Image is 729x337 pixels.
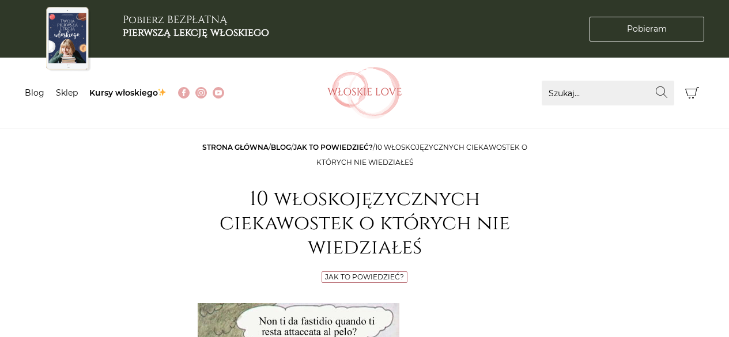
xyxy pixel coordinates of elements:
[202,143,527,166] span: / / /
[198,187,532,260] h1: 10 włoskojęzycznych ciekawostek o których nie wiedziałeś
[293,143,373,152] a: Jak to powiedzieć?
[158,88,166,96] img: ✨
[680,81,705,105] button: Koszyk
[89,88,167,98] a: Kursy włoskiego
[316,143,527,166] span: 10 włoskojęzycznych ciekawostek o których nie wiedziałeś
[327,67,402,119] img: Włoskielove
[542,81,674,105] input: Szukaj...
[56,88,78,98] a: Sklep
[590,17,704,41] a: Pobieram
[325,272,404,281] a: Jak to powiedzieć?
[123,25,269,40] b: pierwszą lekcję włoskiego
[123,14,269,39] h3: Pobierz BEZPŁATNĄ
[271,143,291,152] a: Blog
[25,88,44,98] a: Blog
[627,23,667,35] span: Pobieram
[202,143,269,152] a: Strona główna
